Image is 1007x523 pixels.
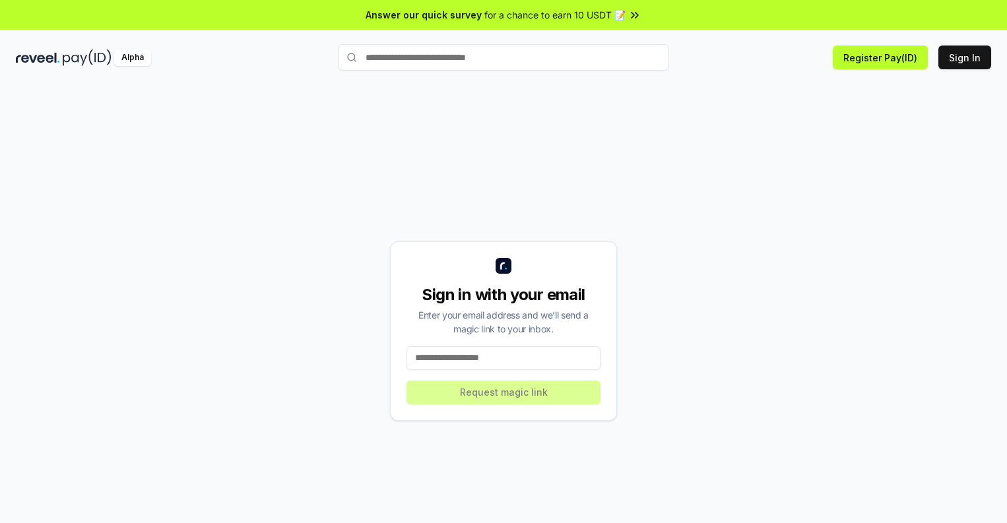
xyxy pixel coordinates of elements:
span: for a chance to earn 10 USDT 📝 [484,8,626,22]
img: logo_small [496,258,511,274]
div: Enter your email address and we’ll send a magic link to your inbox. [406,308,601,336]
img: reveel_dark [16,49,60,66]
span: Answer our quick survey [366,8,482,22]
div: Sign in with your email [406,284,601,305]
button: Sign In [938,46,991,69]
div: Alpha [114,49,151,66]
button: Register Pay(ID) [833,46,928,69]
img: pay_id [63,49,112,66]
